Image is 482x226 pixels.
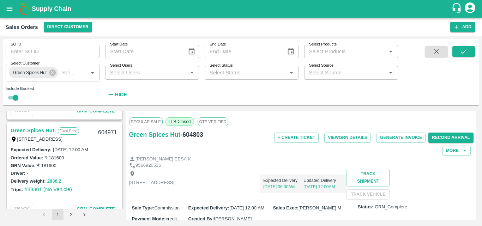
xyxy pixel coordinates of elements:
a: #88301 (No Vehicle) [24,187,72,192]
input: Select Customer [59,68,77,77]
span: GRN_Complete [77,108,115,114]
label: Trips: [11,187,23,192]
div: Green Spices Hut [9,67,58,78]
input: Select Source [306,68,384,77]
label: End Date [210,42,226,47]
nav: pagination navigation [38,209,91,220]
span: credit [166,216,177,221]
button: Track Shipment [347,169,390,187]
span: Regular Sale [129,117,163,126]
a: Green Spices Hut [11,126,54,135]
label: GRN Value: [11,163,36,168]
button: Hide [105,88,129,100]
button: Generate Invoice [376,133,426,143]
button: open drawer [1,1,18,17]
div: customer-support [451,2,464,15]
input: Select Users [107,68,185,77]
span: Commission [155,205,180,210]
label: ₹ 181600 [37,163,56,168]
button: Open [187,68,197,77]
p: Expected Delivery [263,177,303,184]
div: 604971 [94,124,121,141]
p: Updated Delivery [303,177,344,184]
input: Enter SO ID [6,45,100,58]
label: Select Customer [11,61,40,66]
p: [DATE] 12:00AM [303,184,344,190]
input: Select Status [207,68,285,77]
img: logo [18,2,32,16]
a: Supply Chain [32,4,451,14]
span: GRN_Complete [375,204,407,210]
span: [DATE] 12:00 AM [229,205,264,210]
button: More [442,146,471,156]
label: Select Source [309,63,333,68]
button: Choose date [185,45,198,58]
label: Payment Mode : [132,216,166,221]
p: [DATE] 06:00AM [263,184,303,190]
a: Green Spices Hut [129,130,181,140]
h6: - 604803 [180,130,203,140]
div: account of current user [464,1,476,16]
p: [PERSON_NAME] EESA K [135,156,191,163]
label: Select Status [210,63,233,68]
button: Choose date [284,45,297,58]
label: Sale Type : [132,205,155,210]
button: Open [386,68,395,77]
label: Expected Delivery : [188,205,229,210]
span: [PERSON_NAME] M [299,205,341,210]
label: Sales Exec : [273,205,299,210]
input: Start Date [105,45,182,58]
label: Start Date [110,42,128,47]
input: Select Products [306,47,384,56]
button: ViewGRN Details [324,133,371,143]
button: Open [287,68,296,77]
p: [STREET_ADDRESS] [129,179,175,186]
input: End Date [205,45,282,58]
b: Supply Chain [32,5,71,12]
label: Select Products [309,42,337,47]
p: 9566920535 [135,162,161,169]
div: Include Booked [6,85,100,92]
label: Ordered Value: [11,155,43,160]
label: Expected Delivery : [11,147,52,152]
label: SO ID [11,42,21,47]
label: Delivery weight: [11,178,46,184]
label: [STREET_ADDRESS] [17,136,63,142]
label: [DATE] 12:00 AM [53,147,88,152]
label: Driver: [11,171,25,176]
span: Green Spices Hut [9,69,51,77]
div: Sales Orders [6,23,38,32]
label: Created By : [188,216,214,221]
button: Open [88,68,97,77]
span: GRN_Complete [77,206,115,212]
button: Record Arrival [428,133,474,143]
span: OTP VERIFIED [198,117,228,126]
button: Select DC [44,22,92,32]
button: page 1 [52,209,64,220]
label: Status: [358,204,373,210]
button: Go to next page [79,209,90,220]
button: Go to page 2 [66,209,77,220]
strong: Hide [115,92,127,97]
button: Open [386,47,395,56]
span: TLB Closed [165,117,194,126]
button: 2930.2 [47,177,61,185]
button: + Create Ticket [274,133,319,143]
label: ₹ 181600 [44,155,64,160]
label: - [27,171,28,176]
label: Select Users [110,63,132,68]
p: Fixed Price [58,127,79,135]
button: Add [450,22,475,32]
